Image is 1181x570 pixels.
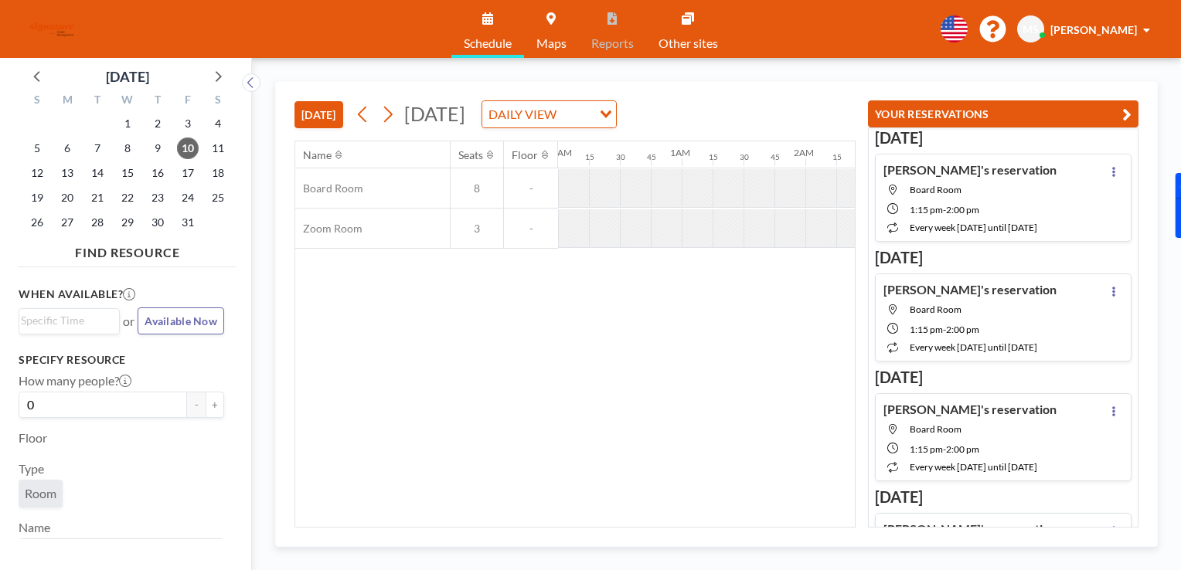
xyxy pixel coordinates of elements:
div: Seats [458,148,483,162]
span: Wednesday, October 1, 2025 [117,113,138,134]
img: organization-logo [25,14,80,45]
div: 30 [740,152,749,162]
h4: [PERSON_NAME]'s reservation [883,282,1057,297]
span: Sunday, October 12, 2025 [26,162,48,184]
span: Monday, October 13, 2025 [56,162,78,184]
div: 45 [647,152,656,162]
h3: [DATE] [875,487,1132,507]
span: Other sites [659,37,718,49]
span: Thursday, October 16, 2025 [147,162,168,184]
input: Search for option [561,104,590,124]
span: DAILY VIEW [485,104,560,124]
div: Search for option [19,539,223,565]
span: Friday, October 24, 2025 [177,187,199,209]
span: Tuesday, October 7, 2025 [87,137,108,159]
span: Board Room [910,184,961,195]
h3: Specify resource [19,353,224,367]
div: T [83,91,113,111]
div: 15 [709,152,718,162]
div: 30 [616,152,625,162]
div: W [113,91,143,111]
div: 45 [771,152,780,162]
h4: [PERSON_NAME]'s reservation [883,521,1057,537]
span: 2:00 PM [946,204,979,215]
div: F [172,91,203,111]
h4: [PERSON_NAME]'s reservation [883,162,1057,178]
span: Monday, October 27, 2025 [56,212,78,233]
span: Board Room [910,304,961,315]
div: Floor [512,148,538,162]
span: Sunday, October 26, 2025 [26,212,48,233]
span: [DATE] [404,102,465,125]
label: Floor [19,430,47,446]
div: 15 [585,152,594,162]
button: Available Now [138,307,224,334]
span: Board Room [910,423,961,435]
span: Tuesday, October 28, 2025 [87,212,108,233]
span: 1:15 PM [910,204,943,215]
span: MS [1023,22,1039,36]
span: Wednesday, October 22, 2025 [117,187,138,209]
div: 15 [832,152,842,162]
div: S [203,91,233,111]
span: Reports [591,37,634,49]
span: - [504,222,558,236]
span: every week [DATE] until [DATE] [910,461,1037,473]
span: Thursday, October 2, 2025 [147,113,168,134]
div: Search for option [482,101,616,127]
span: - [504,182,558,195]
div: Name [303,148,332,162]
span: Thursday, October 9, 2025 [147,137,168,159]
button: - [187,392,206,418]
span: Friday, October 31, 2025 [177,212,199,233]
span: - [943,324,946,335]
label: Name [19,520,50,535]
span: Wednesday, October 15, 2025 [117,162,138,184]
button: + [206,392,224,418]
label: How many people? [19,373,131,388]
span: Friday, October 3, 2025 [177,113,199,134]
div: 12AM [546,147,572,158]
span: every week [DATE] until [DATE] [910,222,1037,233]
span: Monday, October 20, 2025 [56,187,78,209]
h3: [DATE] [875,128,1132,148]
span: Saturday, October 4, 2025 [207,113,229,134]
span: Saturday, October 25, 2025 [207,187,229,209]
h3: [DATE] [875,248,1132,267]
span: - [943,443,946,455]
span: Saturday, October 11, 2025 [207,137,229,159]
span: Maps [536,37,567,49]
div: T [142,91,172,111]
div: 2AM [794,147,814,158]
h4: FIND RESOURCE [19,239,237,260]
span: Tuesday, October 14, 2025 [87,162,108,184]
div: Search for option [19,309,119,332]
button: YOUR RESERVATIONS [868,100,1138,127]
span: Schedule [464,37,512,49]
span: 8 [451,182,503,195]
span: Sunday, October 19, 2025 [26,187,48,209]
label: Type [19,461,44,477]
div: S [22,91,53,111]
span: Zoom Room [295,222,362,236]
span: Tuesday, October 21, 2025 [87,187,108,209]
span: Available Now [145,314,217,327]
span: Board Room [295,182,363,195]
span: Friday, October 17, 2025 [177,162,199,184]
button: [DATE] [294,101,343,128]
span: 1:15 PM [910,443,943,455]
span: Thursday, October 23, 2025 [147,187,168,209]
span: Wednesday, October 8, 2025 [117,137,138,159]
span: Sunday, October 5, 2025 [26,137,48,159]
span: - [943,204,946,215]
span: Wednesday, October 29, 2025 [117,212,138,233]
span: [PERSON_NAME] [1050,23,1137,36]
h4: [PERSON_NAME]'s reservation [883,402,1057,417]
span: Room [25,486,56,500]
span: 2:00 PM [946,324,979,335]
div: [DATE] [106,66,149,87]
span: 1:15 PM [910,324,943,335]
div: 1AM [670,147,690,158]
input: Search for option [21,312,111,329]
div: M [53,91,83,111]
